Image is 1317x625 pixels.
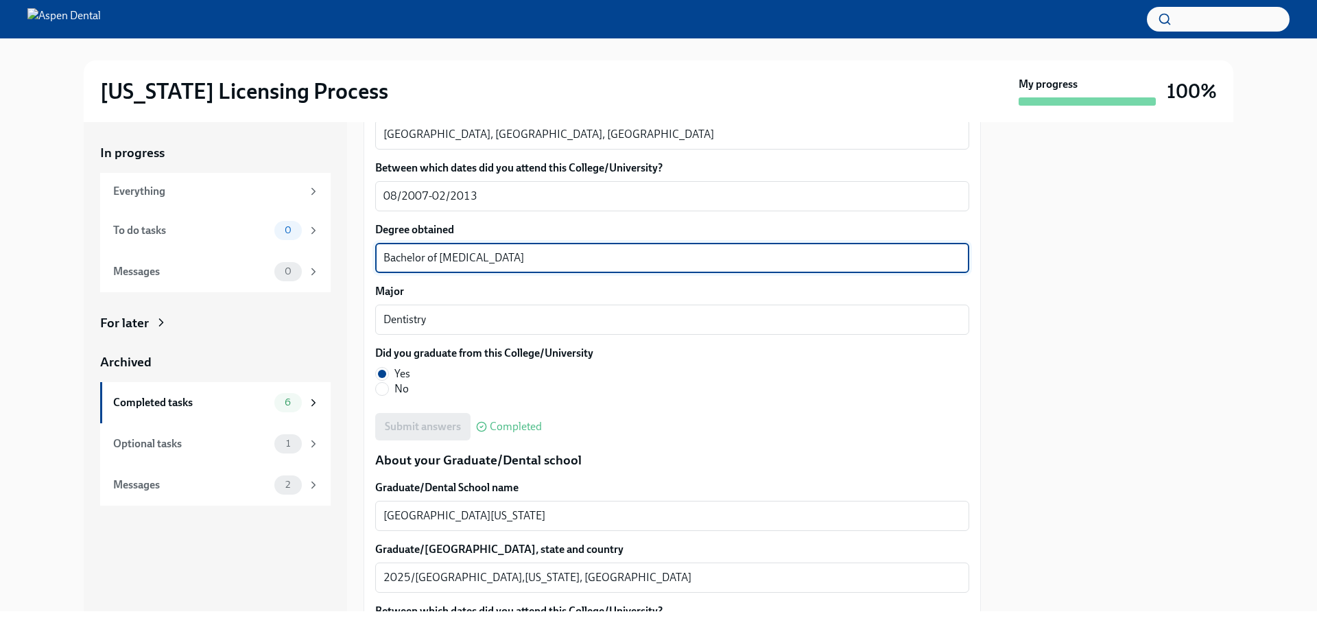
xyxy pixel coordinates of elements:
[277,480,298,490] span: 2
[276,225,300,235] span: 0
[383,250,961,266] textarea: Bachelor of [MEDICAL_DATA]
[375,604,969,619] label: Between which dates did you attend this College/University?
[100,382,331,423] a: Completed tasks6
[27,8,101,30] img: Aspen Dental
[276,397,299,408] span: 6
[113,184,302,199] div: Everything
[278,438,298,449] span: 1
[490,421,542,432] span: Completed
[375,284,969,299] label: Major
[100,144,331,162] a: In progress
[383,188,961,204] textarea: 08/2007-02/2013
[100,314,331,332] a: For later
[383,311,961,328] textarea: Dentistry
[375,161,969,176] label: Between which dates did you attend this College/University?
[394,366,410,381] span: Yes
[375,346,593,361] label: Did you graduate from this College/University
[1167,79,1217,104] h3: 100%
[100,251,331,292] a: Messages0
[100,464,331,506] a: Messages2
[1019,77,1078,92] strong: My progress
[100,173,331,210] a: Everything
[113,436,269,451] div: Optional tasks
[100,423,331,464] a: Optional tasks1
[383,126,961,143] textarea: [GEOGRAPHIC_DATA], [GEOGRAPHIC_DATA], [GEOGRAPHIC_DATA]
[383,569,961,586] textarea: 2025/[GEOGRAPHIC_DATA],[US_STATE], [GEOGRAPHIC_DATA]
[375,222,969,237] label: Degree obtained
[100,353,331,371] a: Archived
[100,314,149,332] div: For later
[383,508,961,524] textarea: [GEOGRAPHIC_DATA][US_STATE]
[113,223,269,238] div: To do tasks
[113,395,269,410] div: Completed tasks
[375,542,969,557] label: Graduate/[GEOGRAPHIC_DATA], state and country
[100,210,331,251] a: To do tasks0
[113,477,269,493] div: Messages
[113,264,269,279] div: Messages
[394,381,409,397] span: No
[276,266,300,276] span: 0
[100,78,388,105] h2: [US_STATE] Licensing Process
[375,451,969,469] p: About your Graduate/Dental school
[375,480,969,495] label: Graduate/Dental School name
